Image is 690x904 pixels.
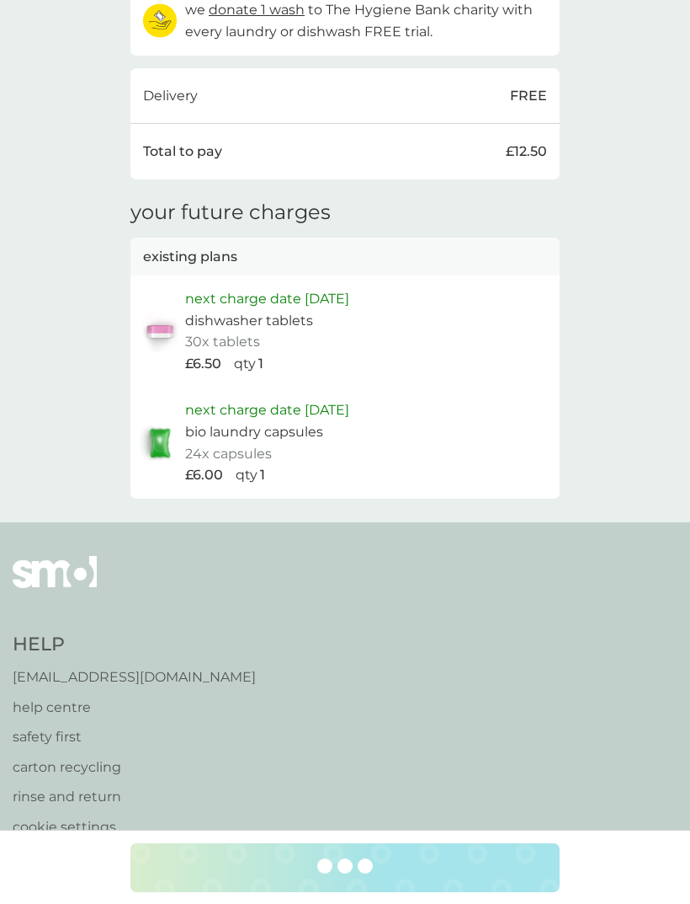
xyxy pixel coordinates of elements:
[185,443,272,465] p: 24x capsules
[510,85,547,107] p: FREE
[13,666,256,688] a: [EMAIL_ADDRESS][DOMAIN_NAME]
[13,632,256,658] h4: Help
[13,786,256,808] a: rinse and return
[258,353,263,375] p: 1
[13,726,256,748] a: safety first
[234,353,256,375] p: qty
[143,141,222,163] p: Total to pay
[185,464,223,486] p: £6.00
[143,246,237,268] p: existing plans
[209,2,305,18] span: donate 1 wash
[185,399,349,421] p: next charge date [DATE]
[13,556,97,613] img: smol
[185,421,323,443] p: bio laundry capsules
[13,697,256,719] a: help centre
[185,310,313,332] p: dishwasher tablets
[13,757,256,778] a: carton recycling
[506,141,547,163] p: £12.50
[185,331,260,353] p: 30x tablets
[260,464,265,486] p: 1
[236,464,257,486] p: qty
[185,353,221,375] p: £6.50
[13,816,256,838] a: cookie settings
[130,201,331,225] h3: your future charges
[185,288,349,310] p: next charge date [DATE]
[143,85,198,107] p: Delivery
